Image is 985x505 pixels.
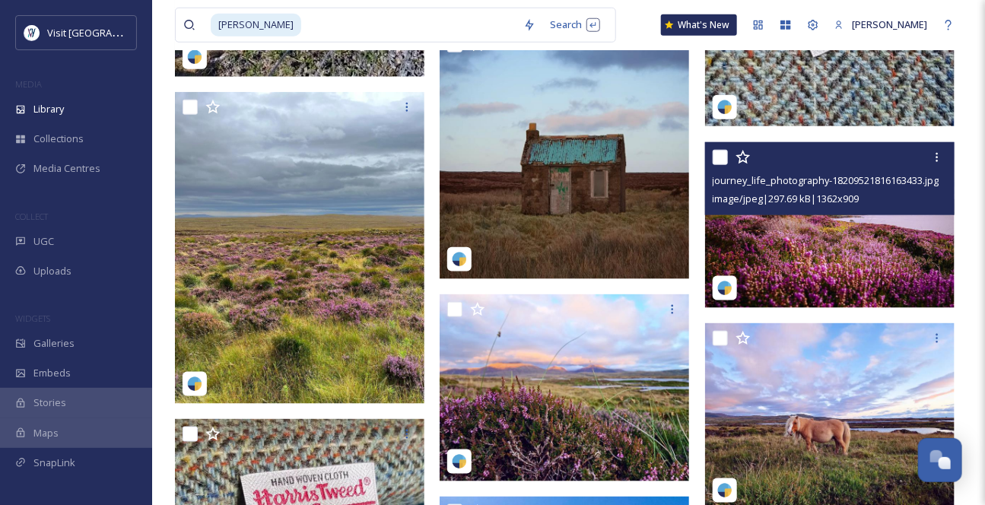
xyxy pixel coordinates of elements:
[33,132,84,146] span: Collections
[33,102,64,116] span: Library
[47,25,165,40] span: Visit [GEOGRAPHIC_DATA]
[33,395,66,410] span: Stories
[24,25,40,40] img: Untitled%20design%20%2897%29.png
[33,426,59,440] span: Maps
[452,454,467,469] img: snapsea-logo.png
[33,234,54,249] span: UGC
[187,376,202,392] img: snapsea-logo.png
[33,336,75,351] span: Galleries
[717,483,732,498] img: snapsea-logo.png
[440,294,689,481] img: hannyscountrylife-17942823578205780-1.jpg
[713,192,859,205] span: image/jpeg | 297.69 kB | 1362 x 909
[211,14,301,36] span: [PERSON_NAME]
[33,264,71,278] span: Uploads
[33,456,75,470] span: SnapLink
[713,173,939,187] span: journey_life_photography-18209521816163433.jpg
[543,10,608,40] div: Search
[852,17,927,31] span: [PERSON_NAME]
[918,438,962,482] button: Open Chat
[15,313,50,324] span: WIDGETS
[717,281,732,296] img: snapsea-logo.png
[717,100,732,115] img: snapsea-logo.png
[827,10,935,40] a: [PERSON_NAME]
[705,142,955,309] img: journey_life_photography-18209521816163433.jpg
[187,49,202,65] img: snapsea-logo.png
[440,30,689,279] img: nicolson.anna-18171964264260665.jpg
[175,92,424,404] img: woolsensation-17851810239024721.jpg
[33,161,100,176] span: Media Centres
[33,366,71,380] span: Embeds
[15,78,42,90] span: MEDIA
[452,252,467,267] img: snapsea-logo.png
[661,14,737,36] a: What's New
[15,211,48,222] span: COLLECT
